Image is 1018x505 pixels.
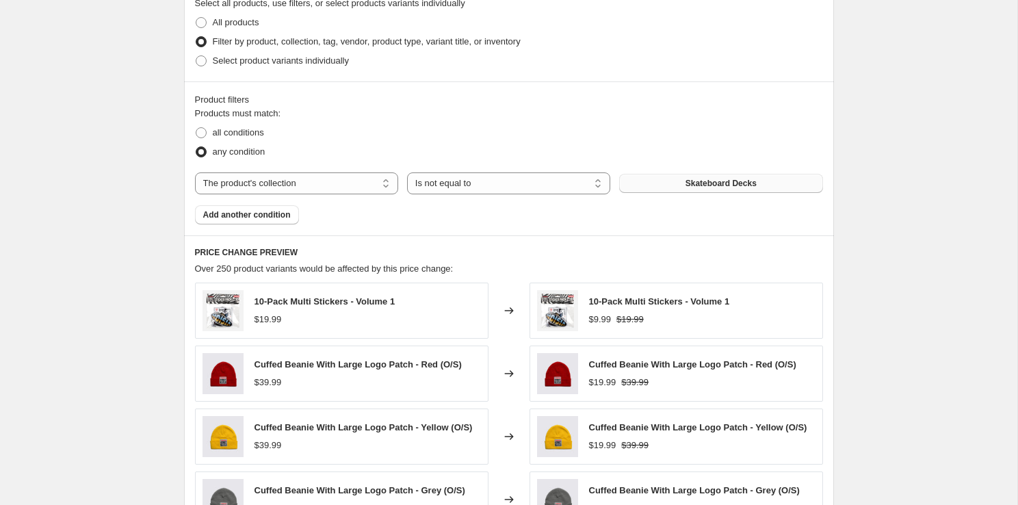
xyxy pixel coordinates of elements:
span: 10-Pack Multi Stickers - Volume 1 [589,296,730,307]
span: Cuffed Beanie With Large Logo Patch - Red (O/S) [254,359,462,370]
img: VS-ACC004-YELLOW_80x.jpg [203,416,244,457]
strike: $19.99 [616,313,644,326]
span: Skateboard Decks [686,178,757,189]
span: all conditions [213,127,264,138]
div: Product filters [195,93,823,107]
span: All products [213,17,259,27]
span: Add another condition [203,209,291,220]
span: any condition [213,146,265,157]
span: Filter by product, collection, tag, vendor, product type, variant title, or inventory [213,36,521,47]
img: STICKERS_VOLUME_1_80x.jpg [537,290,578,331]
img: VS-ACC004-RED_80x.jpg [203,353,244,394]
div: $9.99 [589,313,612,326]
strike: $39.99 [621,376,649,389]
img: VS-ACC004-RED_80x.jpg [537,353,578,394]
span: Cuffed Beanie With Large Logo Patch - Red (O/S) [589,359,796,370]
span: Select product variants individually [213,55,349,66]
span: Cuffed Beanie With Large Logo Patch - Yellow (O/S) [589,422,807,432]
span: Cuffed Beanie With Large Logo Patch - Grey (O/S) [589,485,800,495]
span: Cuffed Beanie With Large Logo Patch - Grey (O/S) [254,485,465,495]
strike: $39.99 [621,439,649,452]
div: $19.99 [254,313,282,326]
span: 10-Pack Multi Stickers - Volume 1 [254,296,395,307]
span: Cuffed Beanie With Large Logo Patch - Yellow (O/S) [254,422,473,432]
img: STICKERS_VOLUME_1_80x.jpg [203,290,244,331]
img: VS-ACC004-YELLOW_80x.jpg [537,416,578,457]
div: $39.99 [254,376,282,389]
span: Over 250 product variants would be affected by this price change: [195,263,454,274]
div: $39.99 [254,439,282,452]
div: $19.99 [589,439,616,452]
span: Products must match: [195,108,281,118]
button: Add another condition [195,205,299,224]
button: Skateboard Decks [619,174,822,193]
h6: PRICE CHANGE PREVIEW [195,247,823,258]
div: $19.99 [589,376,616,389]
